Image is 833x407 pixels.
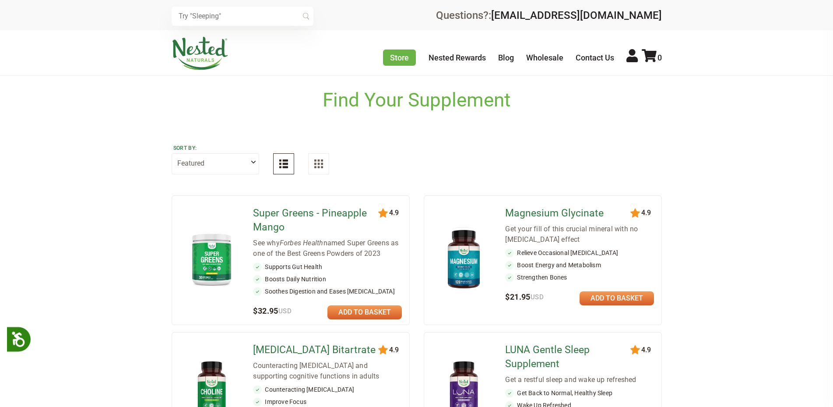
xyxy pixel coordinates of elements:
li: Improve Focus [253,397,402,406]
span: 0 [657,53,662,62]
img: Super Greens - Pineapple Mango [186,230,237,289]
span: USD [531,293,544,301]
div: Get a restful sleep and wake up refreshed [505,375,654,385]
span: $32.95 [253,306,292,315]
h1: Find Your Supplement [323,89,510,111]
span: $21.95 [505,292,544,301]
a: Store [383,50,416,66]
li: Counteracting [MEDICAL_DATA] [253,385,402,394]
input: Try "Sleeping" [172,7,313,26]
a: Nested Rewards [429,53,486,62]
li: Soothes Digestion and Eases [MEDICAL_DATA] [253,287,402,296]
a: [EMAIL_ADDRESS][DOMAIN_NAME] [491,9,662,21]
a: Magnesium Glycinate [505,206,632,220]
li: Get Back to Normal, Healthy Sleep [505,389,654,397]
div: See why named Super Greens as one of the Best Greens Powders of 2023 [253,238,402,259]
a: [MEDICAL_DATA] Bitartrate [253,343,380,357]
div: Get your fill of this crucial mineral with no [MEDICAL_DATA] effect [505,224,654,245]
span: USD [278,307,292,315]
a: LUNA Gentle Sleep Supplement [505,343,632,371]
li: Relieve Occasional [MEDICAL_DATA] [505,248,654,257]
li: Supports Gut Health [253,262,402,271]
img: Nested Naturals [172,37,228,70]
em: Forbes Health [280,239,323,247]
li: Boosts Daily Nutrition [253,275,402,283]
a: 0 [642,53,662,62]
li: Strengthen Bones [505,273,654,282]
div: Counteracting [MEDICAL_DATA] and supporting cognitive functions in adults [253,361,402,382]
div: Questions?: [436,10,662,21]
a: Wholesale [526,53,563,62]
a: Contact Us [576,53,614,62]
img: List [279,159,288,168]
img: Magnesium Glycinate [438,226,489,293]
label: Sort by: [173,145,257,152]
a: Super Greens - Pineapple Mango [253,206,380,234]
li: Boost Energy and Metabolism [505,261,654,269]
a: Blog [498,53,514,62]
img: Grid [314,159,323,168]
